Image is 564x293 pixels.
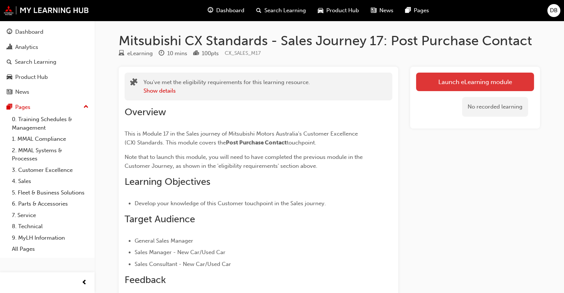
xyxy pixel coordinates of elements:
[550,6,558,15] span: DB
[9,221,92,232] a: 8. Technical
[226,139,287,146] span: Post Purchase Contact
[7,74,12,81] span: car-icon
[144,87,176,95] button: Show details
[7,44,12,51] span: chart-icon
[9,164,92,176] a: 3. Customer Excellence
[15,43,38,51] div: Analytics
[208,6,213,15] span: guage-icon
[119,33,540,49] h1: Mitsubishi CX Standards - Sales Journey 17: Post Purchase Contact
[326,6,359,15] span: Product Hub
[135,237,193,244] span: General Sales Manager
[119,49,153,58] div: Type
[9,243,92,255] a: All Pages
[9,232,92,244] a: 9. MyLH Information
[193,49,219,58] div: Points
[225,50,261,56] span: Learning resource code
[202,49,219,58] div: 100 pts
[9,133,92,145] a: 1. MMAL Compliance
[3,25,92,39] a: Dashboard
[159,50,164,57] span: clock-icon
[7,59,12,66] span: search-icon
[547,4,560,17] button: DB
[82,278,87,287] span: prev-icon
[15,88,29,96] div: News
[15,28,43,36] div: Dashboard
[125,130,359,146] span: This is Module 17 in the Sales journey of Mitsubishi Motors Australia's Customer Excellence (CX) ...
[144,78,310,95] div: You've met the eligibility requirements for this learning resource.
[312,3,365,18] a: car-iconProduct Hub
[3,100,92,114] button: Pages
[399,3,435,18] a: pages-iconPages
[3,55,92,69] a: Search Learning
[135,200,326,207] span: Develop your knowledge of this Customer touchpoint in the Sales journey.
[125,274,166,286] span: Feedback
[365,3,399,18] a: news-iconNews
[462,97,528,117] div: No recorded learning
[287,139,316,146] span: touchpoint.
[202,3,250,18] a: guage-iconDashboard
[125,213,195,225] span: Target Audience
[405,6,411,15] span: pages-icon
[193,50,199,57] span: podium-icon
[83,102,89,112] span: up-icon
[416,73,534,91] a: Launch eLearning module
[3,85,92,99] a: News
[125,154,364,169] span: Note that to launch this module, you will need to have completed the previous module in the Custo...
[7,29,12,36] span: guage-icon
[15,73,48,81] div: Product Hub
[135,261,231,267] span: Sales Consultant - New Car/Used Car
[167,49,187,58] div: 10 mins
[9,114,92,133] a: 0. Training Schedules & Management
[3,40,92,54] a: Analytics
[125,176,210,187] span: Learning Objectives
[379,6,393,15] span: News
[3,24,92,100] button: DashboardAnalyticsSearch LearningProduct HubNews
[159,49,187,58] div: Duration
[127,49,153,58] div: eLearning
[9,210,92,221] a: 7. Service
[3,70,92,84] a: Product Hub
[4,6,89,15] img: mmal
[119,50,124,57] span: learningResourceType_ELEARNING-icon
[250,3,312,18] a: search-iconSearch Learning
[9,145,92,164] a: 2. MMAL Systems & Processes
[135,249,225,256] span: Sales Manager - New Car/Used Car
[216,6,244,15] span: Dashboard
[7,89,12,96] span: news-icon
[371,6,376,15] span: news-icon
[130,79,138,87] span: puzzle-icon
[125,106,166,118] span: Overview
[9,198,92,210] a: 6. Parts & Accessories
[318,6,323,15] span: car-icon
[256,6,261,15] span: search-icon
[15,58,56,66] div: Search Learning
[264,6,306,15] span: Search Learning
[9,187,92,199] a: 5. Fleet & Business Solutions
[7,104,12,111] span: pages-icon
[15,103,30,111] div: Pages
[9,176,92,187] a: 4. Sales
[414,6,429,15] span: Pages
